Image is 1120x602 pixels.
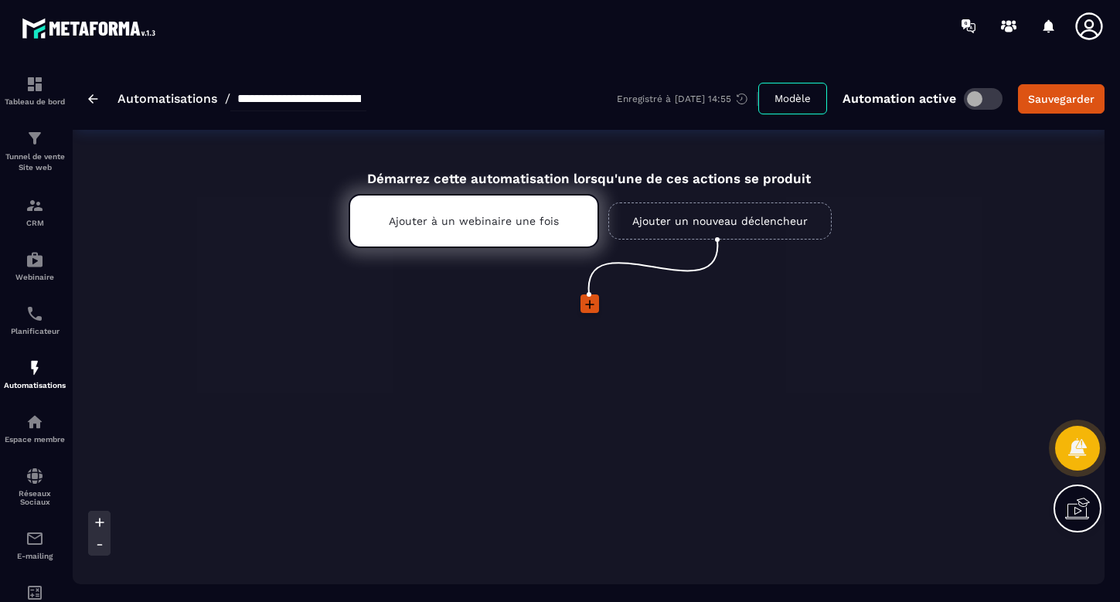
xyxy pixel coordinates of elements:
[26,583,44,602] img: accountant
[1018,84,1105,114] button: Sauvegarder
[26,196,44,215] img: formation
[26,75,44,94] img: formation
[117,91,217,106] a: Automatisations
[26,304,44,323] img: scheduler
[4,381,66,389] p: Automatisations
[4,552,66,560] p: E-mailing
[88,94,98,104] img: arrow
[389,215,559,227] p: Ajouter à un webinaire une fois
[843,91,956,106] p: Automation active
[4,97,66,106] p: Tableau de bord
[26,413,44,431] img: automations
[4,63,66,117] a: formationformationTableau de bord
[26,129,44,148] img: formation
[675,94,731,104] p: [DATE] 14:55
[4,518,66,572] a: emailemailE-mailing
[4,401,66,455] a: automationsautomationsEspace membre
[1028,91,1094,107] div: Sauvegarder
[608,202,832,240] a: Ajouter un nouveau déclencheur
[617,92,758,106] div: Enregistré à
[22,14,161,43] img: logo
[4,293,66,347] a: schedulerschedulerPlanificateur
[4,117,66,185] a: formationformationTunnel de vente Site web
[4,489,66,506] p: Réseaux Sociaux
[4,151,66,173] p: Tunnel de vente Site web
[26,529,44,548] img: email
[4,455,66,518] a: social-networksocial-networkRéseaux Sociaux
[26,359,44,377] img: automations
[310,153,867,186] div: Démarrez cette automatisation lorsqu'une de ces actions se produit
[4,239,66,293] a: automationsautomationsWebinaire
[26,467,44,485] img: social-network
[4,435,66,444] p: Espace membre
[225,91,230,106] span: /
[4,219,66,227] p: CRM
[4,185,66,239] a: formationformationCRM
[4,327,66,335] p: Planificateur
[4,347,66,401] a: automationsautomationsAutomatisations
[4,273,66,281] p: Webinaire
[26,250,44,269] img: automations
[758,83,827,114] button: Modèle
